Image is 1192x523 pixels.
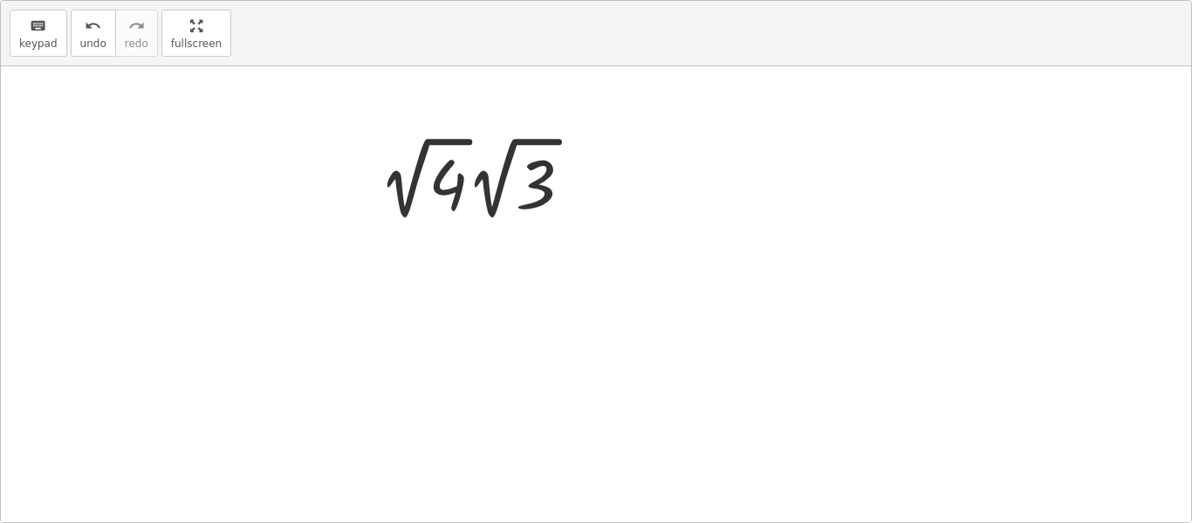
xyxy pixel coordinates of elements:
[125,38,148,50] span: redo
[80,38,106,50] span: undo
[10,10,67,57] button: keyboardkeypad
[71,10,116,57] button: undoundo
[85,16,101,37] i: undo
[30,16,46,37] i: keyboard
[128,16,145,37] i: redo
[171,38,222,50] span: fullscreen
[115,10,158,57] button: redoredo
[161,10,231,57] button: fullscreen
[19,38,58,50] span: keypad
